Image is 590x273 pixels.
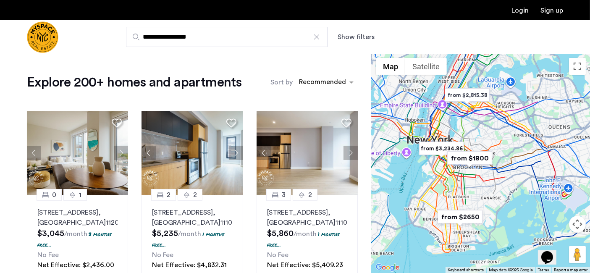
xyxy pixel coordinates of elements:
[416,139,467,158] div: from $3,234.86
[294,231,317,237] sub: /month
[37,229,64,238] span: $3,045
[152,207,232,228] p: [STREET_ADDRESS] 11102
[270,77,293,87] label: Sort by
[267,229,294,238] span: $5,860
[27,74,241,91] h1: Explore 200+ homes and apartments
[282,190,286,200] span: 3
[52,190,56,200] span: 0
[444,149,496,168] div: from $1800
[267,252,288,258] span: No Fee
[257,146,271,160] button: Previous apartment
[167,190,170,200] span: 2
[152,252,173,258] span: No Fee
[152,229,178,238] span: $5,235
[27,21,58,53] img: logo
[569,58,586,75] button: Toggle fullscreen view
[295,75,358,90] ng-select: sort-apartment
[374,262,401,273] img: Google
[37,262,114,268] span: Net Effective: $2,436.00
[27,21,58,53] a: Cazamio Logo
[344,146,358,160] button: Next apartment
[511,7,529,14] a: Login
[267,262,343,268] span: Net Effective: $5,409.23
[64,231,87,237] sub: /month
[229,146,243,160] button: Next apartment
[267,231,340,248] p: 1 months free...
[554,267,587,273] a: Report a map error
[308,190,312,200] span: 2
[178,231,201,237] sub: /month
[257,111,358,195] img: 1997_638519968069068022.png
[114,146,128,160] button: Next apartment
[79,190,81,200] span: 1
[298,77,346,89] div: Recommended
[538,267,549,273] a: Terms (opens in new tab)
[27,111,128,195] img: 1997_638519001096654587.png
[441,86,493,105] div: from $2,815.38
[540,7,563,14] a: Registration
[569,246,586,263] button: Drag Pegman onto the map to open Street View
[434,207,486,226] div: from $2650
[374,262,401,273] a: Open this area in Google Maps (opens a new window)
[126,27,328,47] input: Apartment Search
[193,190,197,200] span: 2
[569,216,586,233] button: Map camera controls
[489,268,533,272] span: Map data ©2025 Google
[448,267,484,273] button: Keyboard shortcuts
[142,146,156,160] button: Previous apartment
[376,58,405,75] button: Show street map
[405,58,447,75] button: Show satellite imagery
[27,146,41,160] button: Previous apartment
[37,252,59,258] span: No Fee
[37,207,118,228] p: [STREET_ADDRESS] 11207
[142,111,243,195] img: 1997_638519968035243270.png
[338,32,375,42] button: Show or hide filters
[152,262,227,268] span: Net Effective: $4,832.31
[267,207,347,228] p: [STREET_ADDRESS] 11102
[538,239,565,265] iframe: chat widget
